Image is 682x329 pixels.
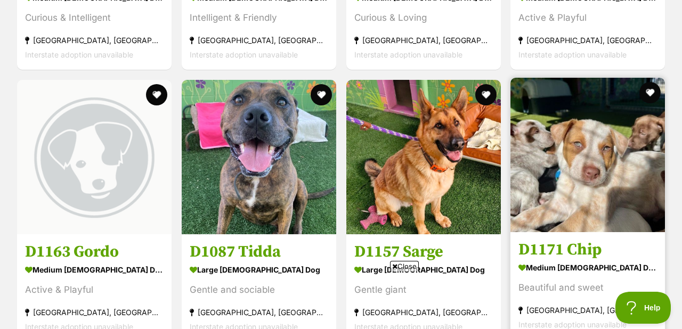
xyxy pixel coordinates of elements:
div: [GEOGRAPHIC_DATA], [GEOGRAPHIC_DATA] [354,33,493,47]
span: Interstate adoption unavailable [190,50,298,59]
h3: D1163 Gordo [25,242,164,262]
div: Curious & Intelligent [25,11,164,25]
h3: D1157 Sarge [354,242,493,262]
div: [GEOGRAPHIC_DATA], [GEOGRAPHIC_DATA] [518,303,657,317]
span: Interstate adoption unavailable [518,320,627,329]
h3: D1171 Chip [518,240,657,260]
iframe: Advertisement [147,276,535,324]
img: D1087 Tidda [182,80,336,234]
span: Interstate adoption unavailable [518,50,627,59]
span: Interstate adoption unavailable [354,50,462,59]
div: Beautiful and sweet [518,281,657,295]
img: D1163 Gordo [17,80,172,234]
button: favourite [475,84,496,105]
div: [GEOGRAPHIC_DATA], [GEOGRAPHIC_DATA] [518,33,657,47]
img: D1171 Chip [510,78,665,232]
div: [GEOGRAPHIC_DATA], [GEOGRAPHIC_DATA] [25,305,164,319]
div: medium [DEMOGRAPHIC_DATA] Dog [25,262,164,277]
div: large [DEMOGRAPHIC_DATA] Dog [190,262,328,277]
iframe: Help Scout Beacon - Open [615,292,671,324]
div: medium [DEMOGRAPHIC_DATA] Dog [518,260,657,275]
div: [GEOGRAPHIC_DATA], [GEOGRAPHIC_DATA] [25,33,164,47]
div: large [DEMOGRAPHIC_DATA] Dog [354,262,493,277]
div: [GEOGRAPHIC_DATA], [GEOGRAPHIC_DATA] [190,33,328,47]
div: Intelligent & Friendly [190,11,328,25]
div: Active & Playful [25,283,164,297]
div: Active & Playful [518,11,657,25]
button: favourite [311,84,332,105]
span: Interstate adoption unavailable [25,50,133,59]
img: D1157 Sarge [346,80,501,234]
button: favourite [146,84,167,105]
div: Curious & Loving [354,11,493,25]
h3: D1087 Tidda [190,242,328,262]
button: favourite [639,82,661,103]
span: Close [390,261,419,272]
